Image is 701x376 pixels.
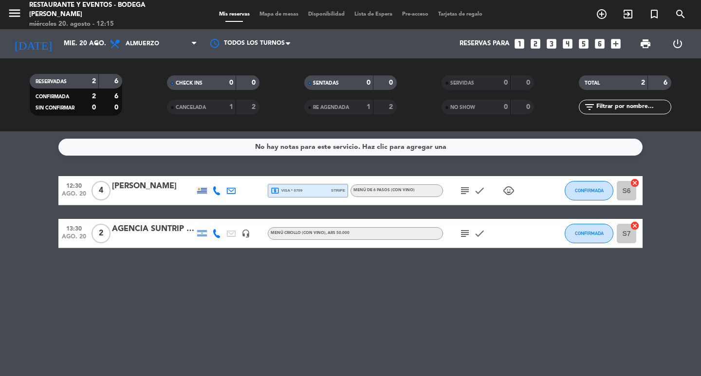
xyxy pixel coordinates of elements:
div: miércoles 20. agosto - 12:15 [29,19,168,29]
i: child_care [503,185,515,197]
span: print [640,38,651,50]
i: cancel [630,221,640,231]
span: CANCELADA [176,105,206,110]
i: headset_mic [241,229,250,238]
span: Disponibilidad [303,12,350,17]
strong: 0 [504,79,508,86]
i: looks_5 [577,37,590,50]
i: check [474,185,485,197]
div: Restaurante y Eventos - Bodega [PERSON_NAME] [29,0,168,19]
i: menu [7,6,22,20]
span: , ARS 50.000 [326,231,350,235]
strong: 0 [389,79,395,86]
div: AGENCIA SUNTRIP | [PERSON_NAME] A V [GEOGRAPHIC_DATA] [112,223,195,235]
span: Tarjetas de regalo [433,12,487,17]
span: 12:30 [62,179,86,191]
i: exit_to_app [622,8,634,20]
i: looks_one [513,37,526,50]
span: CONFIRMADA [575,188,604,193]
i: arrow_drop_down [91,38,102,50]
strong: 0 [504,104,508,110]
input: Filtrar por nombre... [595,102,671,112]
span: SERVIDAS [450,81,474,86]
i: check [474,228,485,239]
span: RESERVADAS [36,79,67,84]
span: ago. 20 [62,233,86,245]
i: add_box [609,37,622,50]
div: No hay notas para este servicio. Haz clic para agregar una [255,142,446,153]
span: NO SHOW [450,105,475,110]
i: add_circle_outline [596,8,608,20]
i: local_atm [271,186,279,195]
i: search [675,8,686,20]
span: 13:30 [62,222,86,233]
span: 4 [92,181,111,200]
i: turned_in_not [648,8,660,20]
span: stripe [331,187,345,194]
span: Mis reservas [214,12,255,17]
div: LOG OUT [662,29,694,58]
i: looks_two [529,37,542,50]
span: RE AGENDADA [313,105,349,110]
span: Almuerzo [126,40,159,47]
strong: 2 [92,93,96,100]
i: [DATE] [7,33,59,54]
i: filter_list [584,101,595,113]
i: subject [459,185,471,197]
span: CHECK INS [176,81,203,86]
span: MENÚ DE 6 PASOS (Con vino) [353,188,415,192]
strong: 0 [526,79,532,86]
span: ago. 20 [62,191,86,202]
i: looks_6 [593,37,606,50]
strong: 0 [252,79,258,86]
i: power_settings_new [672,38,683,50]
button: menu [7,6,22,24]
span: CONFIRMADA [36,94,69,99]
strong: 2 [92,78,96,85]
strong: 0 [114,104,120,111]
strong: 1 [229,104,233,110]
span: SENTADAS [313,81,339,86]
strong: 2 [252,104,258,110]
div: [PERSON_NAME] [112,180,195,193]
i: looks_3 [545,37,558,50]
strong: 2 [389,104,395,110]
strong: 0 [229,79,233,86]
span: CONFIRMADA [575,231,604,236]
strong: 0 [92,104,96,111]
span: Lista de Espera [350,12,397,17]
span: Reservas para [460,40,510,48]
strong: 0 [367,79,370,86]
span: MENÚ CRIOLLO (Con vino) [271,231,350,235]
span: Mapa de mesas [255,12,303,17]
strong: 6 [114,93,120,100]
span: 2 [92,224,111,243]
strong: 6 [664,79,669,86]
span: SIN CONFIRMAR [36,106,74,110]
strong: 2 [641,79,645,86]
strong: 1 [367,104,370,110]
button: CONFIRMADA [565,181,613,200]
strong: 6 [114,78,120,85]
i: looks_4 [561,37,574,50]
span: TOTAL [585,81,600,86]
span: visa * 0709 [271,186,302,195]
i: subject [459,228,471,239]
i: cancel [630,178,640,188]
button: CONFIRMADA [565,224,613,243]
strong: 0 [526,104,532,110]
span: Pre-acceso [397,12,433,17]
